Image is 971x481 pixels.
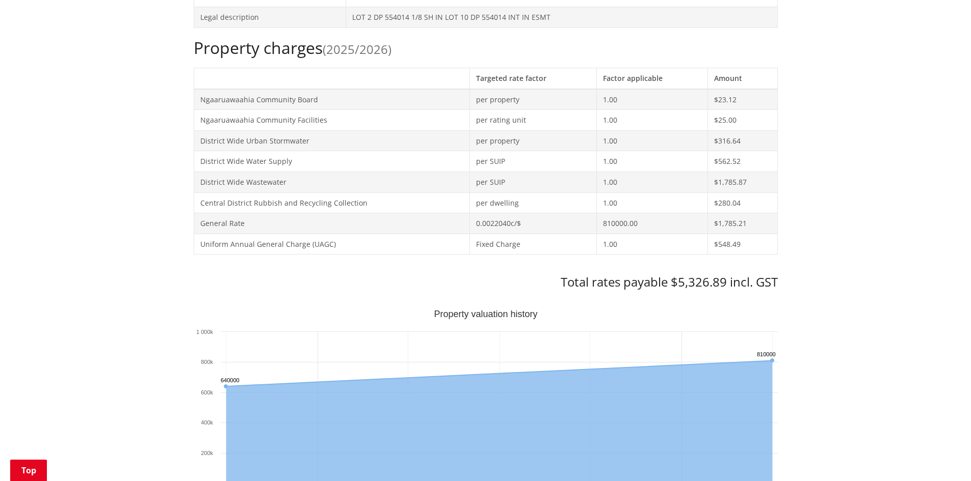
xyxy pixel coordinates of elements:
[194,275,778,290] h3: Total rates payable $5,326.89 incl. GST
[708,213,777,234] td: $1,785.21
[597,110,708,131] td: 1.00
[194,38,778,58] h2: Property charges
[469,213,597,234] td: 0.0022040c/$
[201,419,213,426] text: 400k
[194,151,469,172] td: District Wide Water Supply
[194,130,469,151] td: District Wide Urban Stormwater
[597,130,708,151] td: 1.00
[434,309,537,319] text: Property valuation history
[597,172,708,192] td: 1.00
[194,7,346,27] td: Legal description
[469,110,597,131] td: per rating unit
[196,329,213,335] text: 1 000k
[770,358,774,362] path: Sunday, Jun 30, 12:00, 810,000. Capital Value.
[194,89,469,110] td: Ngaaruawaahia Community Board
[597,192,708,213] td: 1.00
[708,89,777,110] td: $23.12
[597,89,708,110] td: 1.00
[194,213,469,234] td: General Rate
[221,377,240,383] text: 640000
[201,389,213,395] text: 600k
[597,234,708,254] td: 1.00
[224,384,228,388] path: Wednesday, Jun 30, 12:00, 640,000. Capital Value.
[469,68,597,89] th: Targeted rate factor
[708,234,777,254] td: $548.49
[469,151,597,172] td: per SUIP
[597,213,708,234] td: 810000.00
[708,110,777,131] td: $25.00
[757,351,776,357] text: 810000
[469,172,597,192] td: per SUIP
[469,234,597,254] td: Fixed Charge
[323,41,391,58] span: (2025/2026)
[708,151,777,172] td: $562.52
[708,192,777,213] td: $280.04
[346,7,777,27] td: LOT 2 DP 554014 1/8 SH IN LOT 10 DP 554014 INT IN ESMT
[194,192,469,213] td: Central District Rubbish and Recycling Collection
[924,438,961,475] iframe: Messenger Launcher
[708,172,777,192] td: $1,785.87
[469,89,597,110] td: per property
[201,359,213,365] text: 800k
[597,151,708,172] td: 1.00
[469,130,597,151] td: per property
[194,172,469,192] td: District Wide Wastewater
[194,110,469,131] td: Ngaaruawaahia Community Facilities
[469,192,597,213] td: per dwelling
[201,450,213,456] text: 200k
[597,68,708,89] th: Factor applicable
[708,68,777,89] th: Amount
[194,234,469,254] td: Uniform Annual General Charge (UAGC)
[10,460,47,481] a: Top
[708,130,777,151] td: $316.64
